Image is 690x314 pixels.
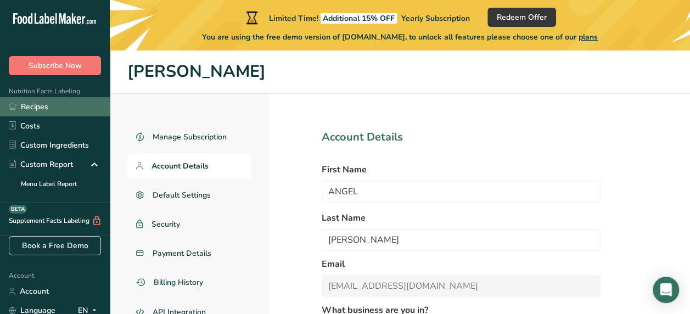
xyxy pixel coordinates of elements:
[127,59,672,85] h1: [PERSON_NAME]
[653,277,679,303] div: Open Intercom Messenger
[9,159,73,170] div: Custom Report
[202,31,598,43] span: You are using the free demo version of [DOMAIN_NAME], to unlock all features please choose one of...
[29,60,82,71] span: Subscribe Now
[127,183,251,208] a: Default Settings
[152,218,180,230] span: Security
[244,11,470,24] div: Limited Time!
[579,32,598,42] span: plans
[487,8,556,27] button: Redeem Offer
[9,205,27,214] div: BETA
[322,257,601,271] label: Email
[497,12,547,23] span: Redeem Offer
[127,154,251,178] a: Account Details
[9,236,101,255] a: Book a Free Demo
[322,163,601,176] label: First Name
[127,270,251,295] a: Billing History
[127,125,251,149] a: Manage Subscription
[127,212,251,237] a: Security
[153,248,211,259] span: Payment Details
[321,13,397,24] span: Additional 15% OFF
[153,131,227,143] span: Manage Subscription
[322,211,601,225] label: Last Name
[152,160,209,172] span: Account Details
[9,56,101,75] button: Subscribe Now
[127,241,251,266] a: Payment Details
[401,13,470,24] span: Yearly Subscription
[154,277,203,288] span: Billing History
[322,129,601,145] h1: Account Details
[153,189,211,201] span: Default Settings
